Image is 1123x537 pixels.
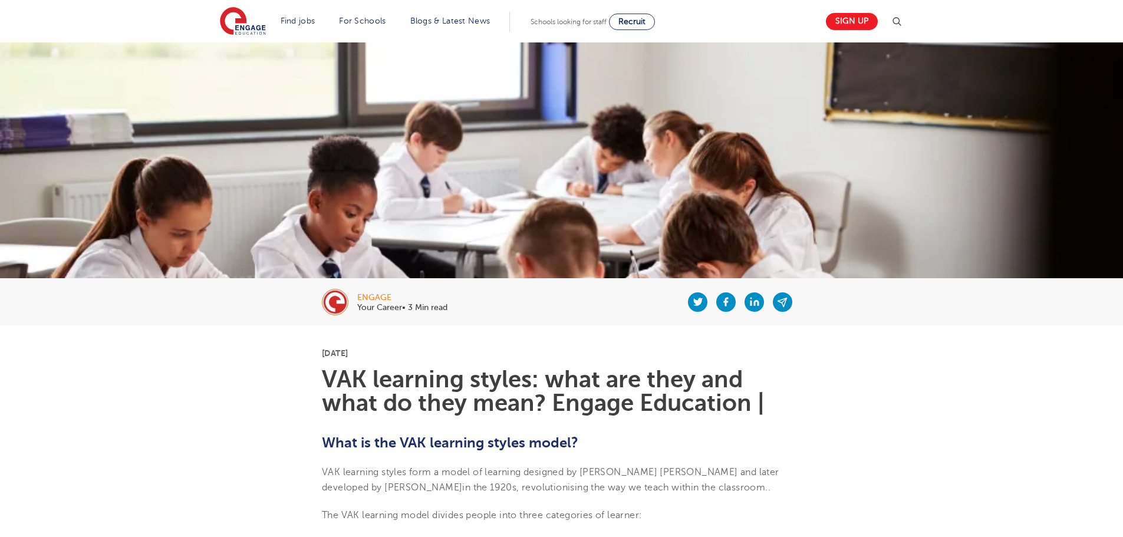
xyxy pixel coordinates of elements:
span: Recruit [618,17,646,26]
h1: VAK learning styles: what are they and what do they mean? Engage Education | [322,368,801,415]
div: engage [357,294,447,302]
img: Engage Education [220,7,266,37]
p: Your Career• 3 Min read [357,304,447,312]
a: Find jobs [281,17,315,25]
p: [DATE] [322,349,801,357]
a: Blogs & Latest News [410,17,490,25]
span: in the 1920s, revolutionising the way we teach within the classroom. [462,482,768,493]
b: What is the VAK learning styles model? [322,434,578,451]
a: For Schools [339,17,386,25]
span: The VAK learning model divides people into three categories of learner: [322,510,642,520]
a: Recruit [609,14,655,30]
span: Schools looking for staff [531,18,607,26]
a: Sign up [826,13,878,30]
span: VAK learning styles form a model of learning designed by [PERSON_NAME] [PERSON_NAME] and later de... [322,467,779,493]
